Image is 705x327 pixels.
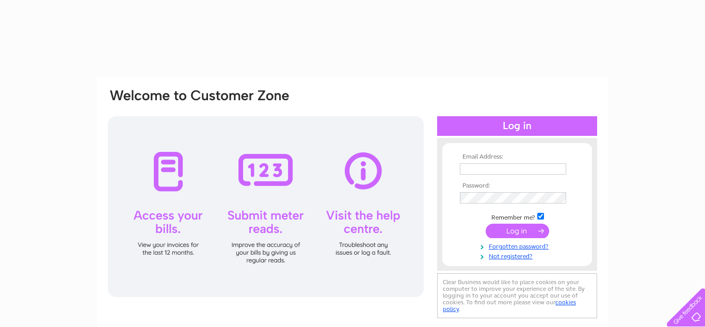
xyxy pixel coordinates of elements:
a: Not registered? [460,251,577,260]
input: Submit [486,224,549,238]
a: cookies policy [443,299,576,313]
td: Remember me? [457,211,577,222]
div: Clear Business would like to place cookies on your computer to improve your experience of the sit... [437,273,597,318]
a: Forgotten password? [460,241,577,251]
th: Email Address: [457,153,577,161]
th: Password: [457,182,577,190]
